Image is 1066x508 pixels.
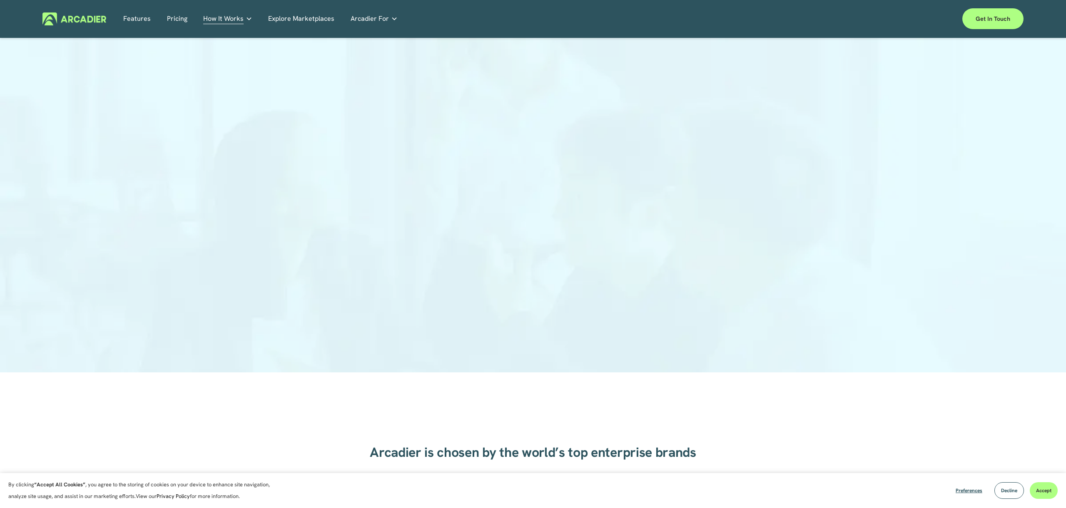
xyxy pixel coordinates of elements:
[949,482,989,499] button: Preferences
[167,12,187,25] a: Pricing
[994,482,1024,499] button: Decline
[339,47,727,341] iframe: Form
[8,479,279,502] p: By clicking , you agree to the storing of cookies on your device to enhance site navigation, anal...
[157,493,190,500] a: Privacy Policy
[1001,487,1017,494] span: Decline
[962,8,1024,29] a: Get in touch
[351,13,389,25] span: Arcadier For
[42,12,106,25] img: Arcadier
[268,12,334,25] a: Explore Marketplaces
[203,12,252,25] a: folder dropdown
[370,444,696,461] strong: Arcadier is chosen by the world’s top enterprise brands
[351,12,398,25] a: folder dropdown
[956,487,982,494] span: Preferences
[123,12,151,25] a: Features
[1024,468,1066,508] iframe: Chat Widget
[203,13,244,25] span: How It Works
[34,481,85,488] strong: “Accept All Cookies”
